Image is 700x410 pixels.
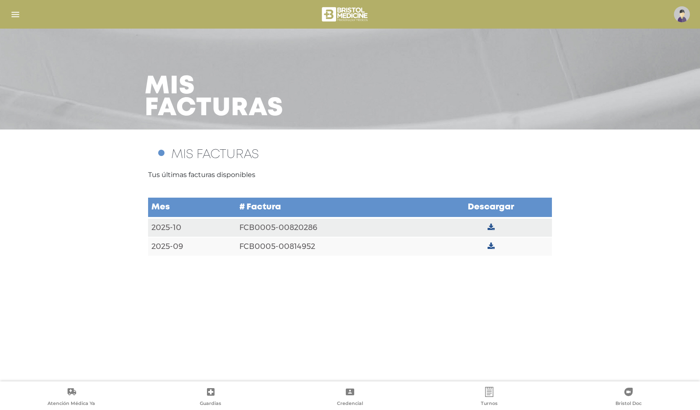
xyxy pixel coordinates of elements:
td: Mes [148,197,236,218]
span: Guardias [200,400,221,408]
p: Tus últimas facturas disponibles [148,170,552,180]
td: 2025-09 [148,237,236,256]
a: Turnos [420,387,559,408]
a: Guardias [141,387,280,408]
img: profile-placeholder.svg [674,6,690,22]
span: Credencial [337,400,363,408]
td: FCB0005-00814952 [236,237,430,256]
span: Bristol Doc [615,400,642,408]
span: Atención Médica Ya [48,400,95,408]
img: bristol-medicine-blanco.png [321,4,371,24]
a: Credencial [280,387,419,408]
a: Bristol Doc [559,387,698,408]
td: 2025-10 [148,218,236,237]
td: Descargar [430,197,552,218]
span: MIS FACTURAS [171,149,259,160]
td: # Factura [236,197,430,218]
td: FCB0005-00820286 [236,218,430,237]
h3: Mis facturas [145,76,284,119]
img: Cober_menu-lines-white.svg [10,9,21,20]
a: Atención Médica Ya [2,387,141,408]
span: Turnos [481,400,498,408]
